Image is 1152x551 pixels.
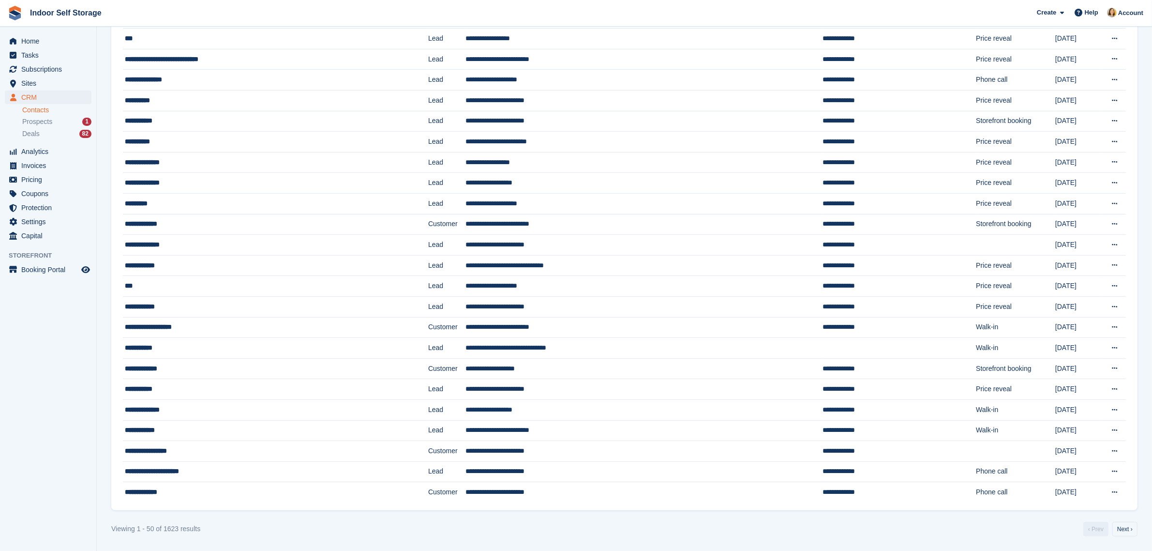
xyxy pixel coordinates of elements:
td: Price reveal [976,29,1055,49]
td: [DATE] [1055,296,1100,317]
td: Lead [428,111,465,132]
td: Lead [428,399,465,420]
td: Lead [428,132,465,153]
td: Price reveal [976,255,1055,276]
td: Price reveal [976,132,1055,153]
td: [DATE] [1055,317,1100,338]
td: Lead [428,49,465,70]
td: Lead [428,152,465,173]
td: Lead [428,338,465,359]
a: Next [1112,522,1137,536]
a: menu [5,145,91,158]
span: Pricing [21,173,79,186]
a: menu [5,77,91,90]
a: menu [5,187,91,200]
td: Lead [428,296,465,317]
td: Phone call [976,70,1055,91]
td: [DATE] [1055,111,1100,132]
a: Deals 82 [22,129,91,139]
td: [DATE] [1055,152,1100,173]
td: Price reveal [976,173,1055,194]
td: Phone call [976,482,1055,503]
span: Help [1085,8,1098,17]
td: Storefront booking [976,111,1055,132]
td: Customer [428,214,465,235]
td: [DATE] [1055,441,1100,462]
nav: Pages [1081,522,1139,536]
td: Customer [428,482,465,503]
span: Home [21,34,79,48]
img: Emma Higgins [1107,8,1117,17]
a: menu [5,229,91,243]
span: Subscriptions [21,62,79,76]
span: Deals [22,129,40,138]
td: Storefront booking [976,214,1055,235]
a: menu [5,201,91,214]
td: [DATE] [1055,132,1100,153]
td: Phone call [976,461,1055,482]
td: [DATE] [1055,482,1100,503]
td: [DATE] [1055,49,1100,70]
a: menu [5,263,91,276]
td: [DATE] [1055,338,1100,359]
td: Lead [428,173,465,194]
td: Lead [428,70,465,91]
td: Price reveal [976,379,1055,400]
span: Capital [21,229,79,243]
td: Lead [428,379,465,400]
a: menu [5,91,91,104]
a: Indoor Self Storage [26,5,105,21]
td: Lead [428,255,465,276]
td: [DATE] [1055,276,1100,297]
td: Price reveal [976,49,1055,70]
img: stora-icon-8386f47178a22dfd0bd8f6a31ec36ba5ce8667c1dd55bd0f319d3a0aa187defe.svg [8,6,22,20]
span: Coupons [21,187,79,200]
a: menu [5,159,91,172]
a: Prospects 1 [22,117,91,127]
td: [DATE] [1055,91,1100,111]
td: Customer [428,441,465,462]
td: [DATE] [1055,214,1100,235]
td: Walk-in [976,317,1055,338]
td: Lead [428,461,465,482]
a: menu [5,173,91,186]
td: Price reveal [976,91,1055,111]
td: [DATE] [1055,193,1100,214]
span: Invoices [21,159,79,172]
td: [DATE] [1055,70,1100,91]
span: CRM [21,91,79,104]
a: menu [5,62,91,76]
span: Storefront [9,251,96,260]
td: [DATE] [1055,173,1100,194]
span: Account [1118,8,1143,18]
td: Walk-in [976,338,1055,359]
td: Price reveal [976,276,1055,297]
td: [DATE] [1055,399,1100,420]
td: Customer [428,358,465,379]
td: Lead [428,91,465,111]
span: Create [1037,8,1056,17]
div: 1 [82,118,91,126]
a: Contacts [22,106,91,115]
td: Price reveal [976,152,1055,173]
td: Price reveal [976,296,1055,317]
div: Viewing 1 - 50 of 1623 results [111,524,200,534]
span: Prospects [22,117,52,126]
td: [DATE] [1055,29,1100,49]
a: Previous [1083,522,1108,536]
td: Walk-in [976,399,1055,420]
td: [DATE] [1055,461,1100,482]
td: Walk-in [976,420,1055,441]
span: Booking Portal [21,263,79,276]
td: Lead [428,235,465,256]
td: Lead [428,420,465,441]
div: 82 [79,130,91,138]
span: Sites [21,77,79,90]
td: Lead [428,29,465,49]
span: Analytics [21,145,79,158]
td: Lead [428,276,465,297]
td: [DATE] [1055,235,1100,256]
td: Storefront booking [976,358,1055,379]
td: [DATE] [1055,420,1100,441]
span: Tasks [21,48,79,62]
